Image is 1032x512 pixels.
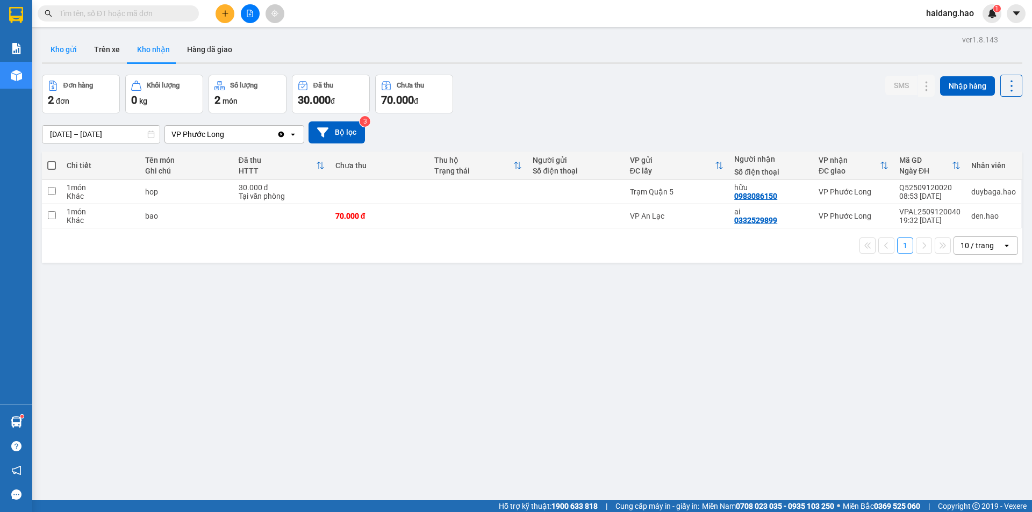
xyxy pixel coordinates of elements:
[899,207,961,216] div: VPAL2509120040
[67,207,134,216] div: 1 món
[239,183,325,192] div: 30.000 đ
[63,82,93,89] div: Đơn hàng
[42,75,120,113] button: Đơn hàng2đơn
[20,415,24,418] sup: 1
[9,7,23,23] img: logo-vxr
[67,183,134,192] div: 1 món
[67,161,134,170] div: Chi tiết
[819,188,888,196] div: VP Phước Long
[429,152,528,180] th: Toggle SortBy
[11,416,22,428] img: warehouse-icon
[630,156,715,164] div: VP gửi
[899,167,952,175] div: Ngày ĐH
[298,93,331,106] span: 30.000
[606,500,607,512] span: |
[145,156,227,164] div: Tên món
[961,240,994,251] div: 10 / trang
[266,4,284,23] button: aim
[11,70,22,81] img: warehouse-icon
[813,152,894,180] th: Toggle SortBy
[499,500,598,512] span: Hỗ trợ kỹ thuật:
[551,502,598,510] strong: 1900 633 818
[630,212,723,220] div: VP An Lạc
[239,192,325,200] div: Tại văn phòng
[171,129,224,140] div: VP Phước Long
[630,188,723,196] div: Trạm Quận 5
[962,34,998,46] div: ver 1.8.143
[736,502,834,510] strong: 0708 023 035 - 0935 103 250
[42,126,160,143] input: Select a date range.
[381,93,414,106] span: 70.000
[819,212,888,220] div: VP Phước Long
[48,93,54,106] span: 2
[630,167,715,175] div: ĐC lấy
[45,10,52,17] span: search
[11,441,21,451] span: question-circle
[233,152,330,180] th: Toggle SortBy
[360,116,370,127] sup: 3
[67,192,134,200] div: Khác
[819,167,880,175] div: ĐC giao
[899,156,952,164] div: Mã GD
[145,188,227,196] div: hop
[819,156,880,164] div: VP nhận
[533,167,619,175] div: Số điện thoại
[940,76,995,96] button: Nhập hàng
[533,156,619,164] div: Người gửi
[625,152,729,180] th: Toggle SortBy
[85,37,128,62] button: Trên xe
[309,121,365,143] button: Bộ lọc
[11,465,21,475] span: notification
[239,167,316,175] div: HTTT
[223,97,238,105] span: món
[972,502,980,510] span: copyright
[1002,241,1011,250] svg: open
[56,97,69,105] span: đơn
[1012,9,1021,18] span: caret-down
[397,82,424,89] div: Chưa thu
[897,237,913,254] button: 1
[899,216,961,225] div: 19:32 [DATE]
[1007,4,1026,23] button: caret-down
[139,97,147,105] span: kg
[145,212,227,220] div: bao
[702,500,834,512] span: Miền Nam
[216,4,234,23] button: plus
[214,93,220,106] span: 2
[225,129,226,140] input: Selected VP Phước Long.
[241,4,260,23] button: file-add
[42,37,85,62] button: Kho gửi
[843,500,920,512] span: Miền Bắc
[734,155,808,163] div: Người nhận
[131,93,137,106] span: 0
[147,82,180,89] div: Khối lượng
[987,9,997,18] img: icon-new-feature
[734,168,808,176] div: Số điện thoại
[918,6,983,20] span: haidang.hao
[434,156,514,164] div: Thu hộ
[971,161,1016,170] div: Nhân viên
[331,97,335,105] span: đ
[277,130,285,139] svg: Clear value
[59,8,186,19] input: Tìm tên, số ĐT hoặc mã đơn
[734,192,777,200] div: 0983086150
[292,75,370,113] button: Đã thu30.000đ
[11,489,21,500] span: message
[239,156,316,164] div: Đã thu
[734,207,808,216] div: ai
[67,216,134,225] div: Khác
[178,37,241,62] button: Hàng đã giao
[145,167,227,175] div: Ghi chú
[995,5,999,12] span: 1
[734,183,808,192] div: hữu
[899,192,961,200] div: 08:53 [DATE]
[128,37,178,62] button: Kho nhận
[899,183,961,192] div: Q52509120020
[125,75,203,113] button: Khối lượng0kg
[11,43,22,54] img: solution-icon
[246,10,254,17] span: file-add
[874,502,920,510] strong: 0369 525 060
[414,97,418,105] span: đ
[971,212,1016,220] div: den.hao
[615,500,699,512] span: Cung cấp máy in - giấy in:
